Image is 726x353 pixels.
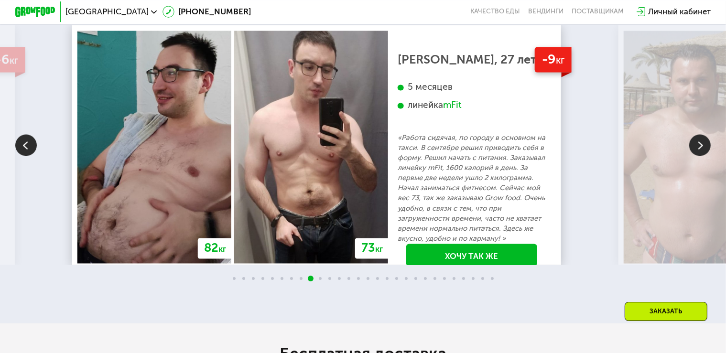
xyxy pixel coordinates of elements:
span: кг [556,54,564,66]
div: Личный кабинет [648,6,711,18]
div: mFit [443,99,462,111]
div: Заказать [625,302,707,321]
a: Хочу так же [406,244,537,266]
a: [PHONE_NUMBER] [163,6,251,18]
span: кг [10,54,18,66]
div: [PERSON_NAME], 27 лет [398,54,546,64]
div: 5 месяцев [398,81,546,93]
div: -9 [535,47,572,72]
span: кг [218,244,226,254]
div: 82 [198,238,233,258]
span: кг [375,244,383,254]
a: Качество еды [470,8,520,16]
span: [GEOGRAPHIC_DATA] [65,8,149,16]
a: Вендинги [528,8,563,16]
div: 73 [355,238,390,258]
img: Slide right [689,134,711,156]
img: Slide left [15,134,37,156]
p: «Работа сидячая, по городу в основном на такси. В сентябре решил приводить себя в форму. Решил на... [398,133,546,244]
div: поставщикам [572,8,624,16]
div: линейка [398,99,546,111]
